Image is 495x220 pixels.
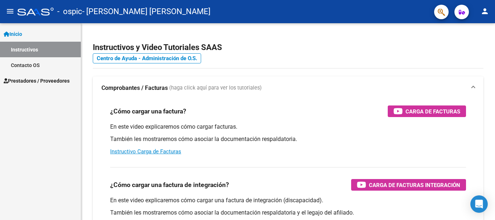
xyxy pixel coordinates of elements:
[93,76,483,100] mat-expansion-panel-header: Comprobantes / Facturas (haga click aquí para ver los tutoriales)
[110,209,466,217] p: También les mostraremos cómo asociar la documentación respaldatoria y el legajo del afiliado.
[481,7,489,16] mat-icon: person
[4,77,70,85] span: Prestadores / Proveedores
[110,123,466,131] p: En este video explicaremos cómo cargar facturas.
[110,106,186,116] h3: ¿Cómo cargar una factura?
[4,30,22,38] span: Inicio
[388,105,466,117] button: Carga de Facturas
[351,179,466,191] button: Carga de Facturas Integración
[110,180,229,190] h3: ¿Cómo cargar una factura de integración?
[405,107,460,116] span: Carga de Facturas
[93,53,201,63] a: Centro de Ayuda - Administración de O.S.
[101,84,168,92] strong: Comprobantes / Facturas
[93,41,483,54] h2: Instructivos y Video Tutoriales SAAS
[110,148,181,155] a: Instructivo Carga de Facturas
[57,4,82,20] span: - ospic
[82,4,211,20] span: - [PERSON_NAME] [PERSON_NAME]
[6,7,14,16] mat-icon: menu
[369,180,460,190] span: Carga de Facturas Integración
[110,196,466,204] p: En este video explicaremos cómo cargar una factura de integración (discapacidad).
[470,195,488,213] div: Open Intercom Messenger
[169,84,262,92] span: (haga click aquí para ver los tutoriales)
[110,135,466,143] p: También les mostraremos cómo asociar la documentación respaldatoria.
